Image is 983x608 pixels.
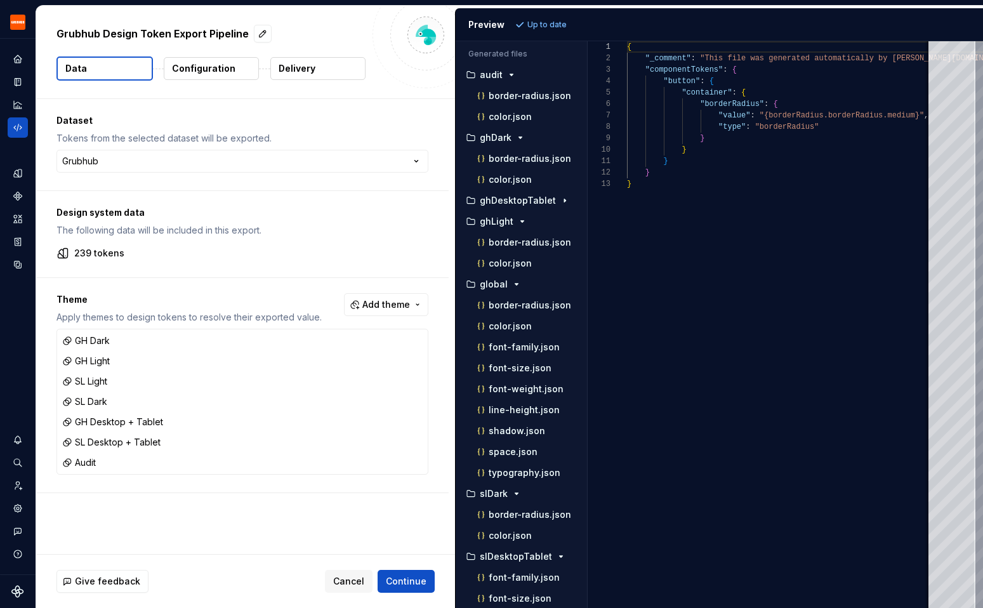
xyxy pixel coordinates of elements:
[56,56,153,81] button: Data
[588,144,610,155] div: 10
[466,235,582,249] button: border-radius.json
[386,575,426,588] span: Continue
[588,110,610,121] div: 7
[480,133,511,143] p: ghDark
[588,41,610,53] div: 1
[489,154,571,164] p: border-radius.json
[468,18,505,31] div: Preview
[588,121,610,133] div: 8
[741,88,746,97] span: {
[489,300,571,310] p: border-radius.json
[8,72,28,92] div: Documentation
[56,206,428,219] p: Design system data
[466,445,582,459] button: space.json
[489,237,571,248] p: border-radius.json
[489,468,560,478] p: typography.json
[466,152,582,166] button: border-radius.json
[750,111,755,120] span: :
[8,49,28,69] a: Home
[10,15,25,30] img: 4e8d6f31-f5cf-47b4-89aa-e4dec1dc0822.png
[645,54,691,63] span: "_comment"
[466,361,582,375] button: font-size.json
[461,131,582,145] button: ghDark
[682,145,686,154] span: }
[466,529,582,543] button: color.json
[8,453,28,473] button: Search ⌘K
[325,570,373,593] button: Cancel
[8,232,28,252] div: Storybook stories
[8,163,28,183] a: Design tokens
[588,178,610,190] div: 13
[333,575,364,588] span: Cancel
[8,430,28,450] div: Notifications
[11,585,24,598] svg: Supernova Logo
[461,215,582,228] button: ghLight
[8,498,28,519] a: Settings
[8,186,28,206] a: Components
[461,487,582,501] button: slDark
[480,552,552,562] p: slDesktopTablet
[362,298,410,311] span: Add theme
[627,43,631,51] span: {
[700,77,704,86] span: :
[480,279,508,289] p: global
[489,363,551,373] p: font-size.json
[489,531,532,541] p: color.json
[62,355,110,367] div: GH Light
[489,593,551,604] p: font-size.json
[164,57,259,80] button: Configuration
[466,591,582,605] button: font-size.json
[588,167,610,178] div: 12
[466,256,582,270] button: color.json
[461,68,582,82] button: audit
[588,155,610,167] div: 11
[489,426,545,436] p: shadow.json
[588,133,610,144] div: 9
[489,342,560,352] p: font-family.json
[773,100,777,109] span: {
[732,65,736,74] span: {
[270,57,366,80] button: Delivery
[489,258,532,268] p: color.json
[466,89,582,103] button: border-radius.json
[172,62,235,75] p: Configuration
[8,95,28,115] div: Analytics
[466,466,582,480] button: typography.json
[466,382,582,396] button: font-weight.json
[527,20,567,30] p: Up to date
[461,194,582,208] button: ghDesktopTablet
[489,510,571,520] p: border-radius.json
[489,112,532,122] p: color.json
[8,209,28,229] a: Assets
[56,224,428,237] p: The following data will be included in this export.
[468,49,574,59] p: Generated files
[489,175,532,185] p: color.json
[480,489,508,499] p: slDark
[74,247,124,260] p: 239 tokens
[588,53,610,64] div: 2
[466,340,582,354] button: font-family.json
[56,132,428,145] p: Tokens from the selected dataset will be exported.
[466,571,582,585] button: font-family.json
[489,91,571,101] p: border-radius.json
[466,424,582,438] button: shadow.json
[466,173,582,187] button: color.json
[461,550,582,564] button: slDesktopTablet
[8,475,28,496] a: Invite team
[56,114,428,127] p: Dataset
[56,311,322,324] p: Apply themes to design tokens to resolve their exported value.
[700,134,704,143] span: }
[62,436,161,449] div: SL Desktop + Tablet
[682,88,732,97] span: "container"
[489,447,538,457] p: space.json
[691,54,696,63] span: :
[489,572,560,583] p: font-family.json
[755,122,819,131] span: "borderRadius"
[480,70,503,80] p: audit
[56,293,322,306] p: Theme
[480,216,513,227] p: ghLight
